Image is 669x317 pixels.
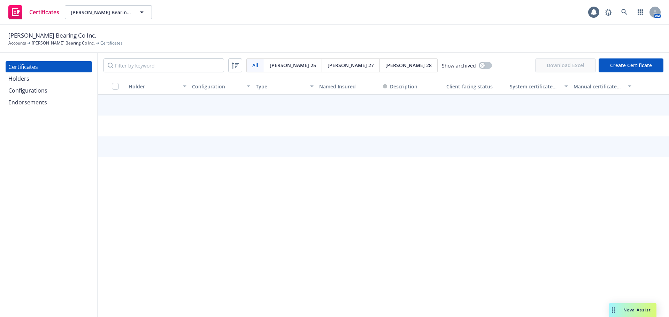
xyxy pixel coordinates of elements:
[103,58,224,72] input: Filter by keyword
[253,78,316,95] button: Type
[126,78,189,95] button: Holder
[383,83,417,90] button: Description
[328,62,374,69] span: [PERSON_NAME] 27
[574,83,624,90] div: Manual certificate last generated
[535,58,596,72] span: Download Excel
[100,40,123,46] span: Certificates
[189,78,253,95] button: Configuration
[256,83,306,90] div: Type
[599,58,663,72] button: Create Certificate
[446,83,504,90] div: Client-facing status
[192,83,242,90] div: Configuration
[8,31,96,40] span: [PERSON_NAME] Bearing Co Inc.
[29,9,59,15] span: Certificates
[319,83,377,90] div: Named Insured
[129,83,179,90] div: Holder
[609,303,656,317] button: Nova Assist
[112,83,119,90] input: Select all
[609,303,618,317] div: Drag to move
[8,85,47,96] div: Configurations
[617,5,631,19] a: Search
[444,78,507,95] button: Client-facing status
[8,97,47,108] div: Endorsements
[32,40,95,46] a: [PERSON_NAME] Bearing Co Inc.
[8,73,29,84] div: Holders
[8,61,38,72] div: Certificates
[270,62,316,69] span: [PERSON_NAME] 25
[510,83,560,90] div: System certificate last generated
[6,2,62,22] a: Certificates
[442,62,476,69] span: Show archived
[601,5,615,19] a: Report a Bug
[6,97,92,108] a: Endorsements
[71,9,131,16] span: [PERSON_NAME] Bearing Co Inc.
[623,307,651,313] span: Nova Assist
[507,78,570,95] button: System certificate last generated
[6,73,92,84] a: Holders
[8,40,26,46] a: Accounts
[571,78,634,95] button: Manual certificate last generated
[633,5,647,19] a: Switch app
[316,78,380,95] button: Named Insured
[6,61,92,72] a: Certificates
[65,5,152,19] button: [PERSON_NAME] Bearing Co Inc.
[385,62,432,69] span: [PERSON_NAME] 28
[252,62,258,69] span: All
[6,85,92,96] a: Configurations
